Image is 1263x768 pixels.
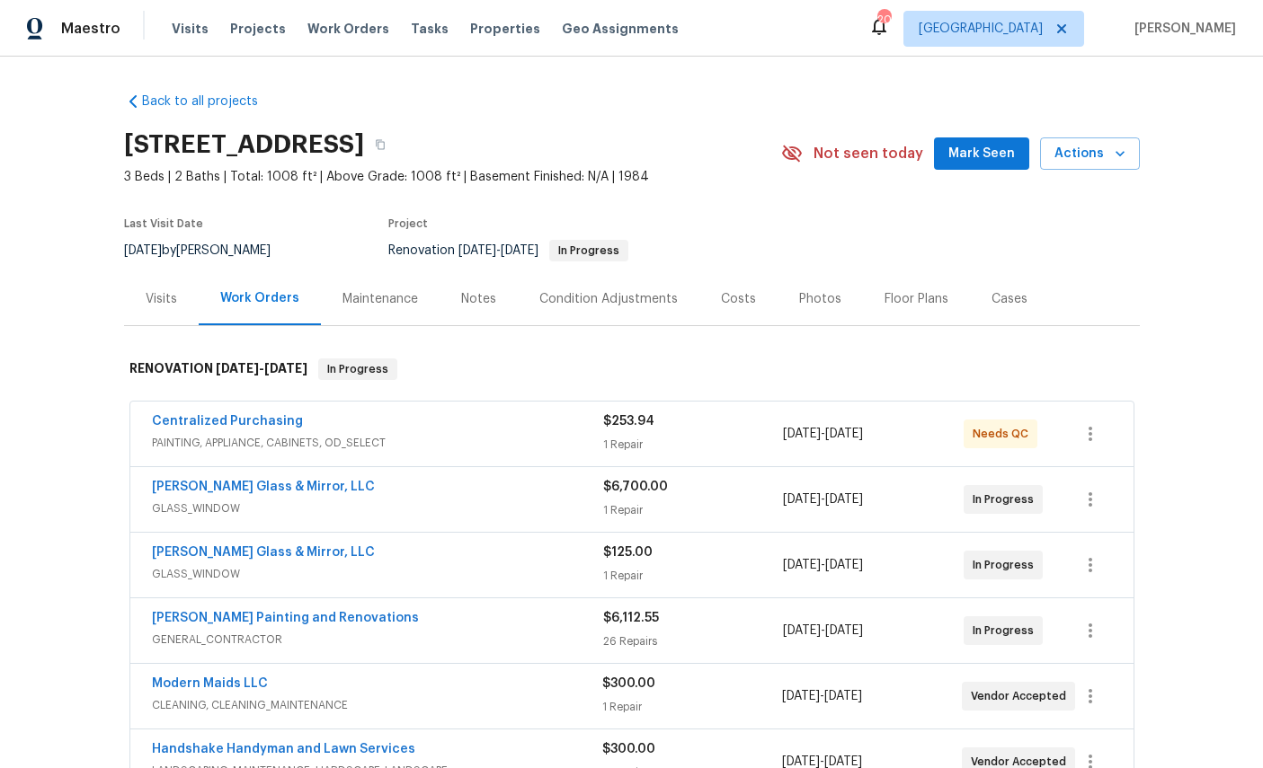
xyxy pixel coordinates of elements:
[458,244,496,257] span: [DATE]
[783,556,863,574] span: -
[152,743,415,755] a: Handshake Handyman and Lawn Services
[152,612,419,624] a: [PERSON_NAME] Painting and Renovations
[885,290,948,308] div: Floor Plans
[992,290,1027,308] div: Cases
[603,501,784,519] div: 1 Repair
[825,428,863,440] span: [DATE]
[973,556,1041,574] span: In Progress
[783,428,821,440] span: [DATE]
[973,622,1041,640] span: In Progress
[216,362,259,375] span: [DATE]
[1054,143,1125,165] span: Actions
[948,143,1015,165] span: Mark Seen
[603,632,784,650] div: 26 Repairs
[146,290,177,308] div: Visits
[973,490,1041,508] span: In Progress
[971,687,1073,705] span: Vendor Accepted
[124,244,162,257] span: [DATE]
[152,696,602,714] span: CLEANING, CLEANING_MAINTENANCE
[919,20,1043,38] span: [GEOGRAPHIC_DATA]
[364,128,396,161] button: Copy Address
[152,677,268,690] a: Modern Maids LLC
[152,434,603,452] span: PAINTING, APPLIANCE, CABINETS, OD_SELECT
[220,289,299,307] div: Work Orders
[470,20,540,38] span: Properties
[877,11,890,29] div: 20
[129,358,307,380] h6: RENOVATION
[1127,20,1236,38] span: [PERSON_NAME]
[799,290,841,308] div: Photos
[124,93,297,110] a: Back to all projects
[603,612,659,624] span: $6,112.55
[152,565,603,583] span: GLASS_WINDOW
[264,362,307,375] span: [DATE]
[783,425,863,443] span: -
[814,145,923,163] span: Not seen today
[458,244,538,257] span: -
[1040,137,1140,171] button: Actions
[603,481,668,493] span: $6,700.00
[501,244,538,257] span: [DATE]
[973,425,1036,443] span: Needs QC
[602,743,655,755] span: $300.00
[783,559,821,571] span: [DATE]
[124,340,1140,398] div: RENOVATION [DATE]-[DATE]In Progress
[124,240,292,261] div: by [PERSON_NAME]
[172,20,209,38] span: Visits
[461,290,496,308] div: Notes
[320,360,396,378] span: In Progress
[825,624,863,637] span: [DATE]
[602,677,655,690] span: $300.00
[783,490,863,508] span: -
[230,20,286,38] span: Projects
[124,218,203,229] span: Last Visit Date
[539,290,678,308] div: Condition Adjustments
[934,137,1029,171] button: Mark Seen
[307,20,389,38] span: Work Orders
[824,690,862,702] span: [DATE]
[562,20,679,38] span: Geo Assignments
[825,559,863,571] span: [DATE]
[152,546,375,559] a: [PERSON_NAME] Glass & Mirror, LLC
[152,631,603,649] span: GENERAL_CONTRACTOR
[603,546,653,559] span: $125.00
[782,687,862,705] span: -
[783,624,821,637] span: [DATE]
[782,690,820,702] span: [DATE]
[783,493,821,506] span: [DATE]
[124,136,364,154] h2: [STREET_ADDRESS]
[603,436,784,454] div: 1 Repair
[388,244,628,257] span: Renovation
[603,567,784,585] div: 1 Repair
[61,20,120,38] span: Maestro
[152,415,303,428] a: Centralized Purchasing
[216,362,307,375] span: -
[825,493,863,506] span: [DATE]
[124,168,781,186] span: 3 Beds | 2 Baths | Total: 1008 ft² | Above Grade: 1008 ft² | Basement Finished: N/A | 1984
[152,481,375,493] a: [PERSON_NAME] Glass & Mirror, LLC
[721,290,756,308] div: Costs
[551,245,627,256] span: In Progress
[603,415,654,428] span: $253.94
[783,622,863,640] span: -
[824,755,862,768] span: [DATE]
[388,218,428,229] span: Project
[342,290,418,308] div: Maintenance
[782,755,820,768] span: [DATE]
[152,499,603,517] span: GLASS_WINDOW
[602,698,782,716] div: 1 Repair
[411,22,449,35] span: Tasks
